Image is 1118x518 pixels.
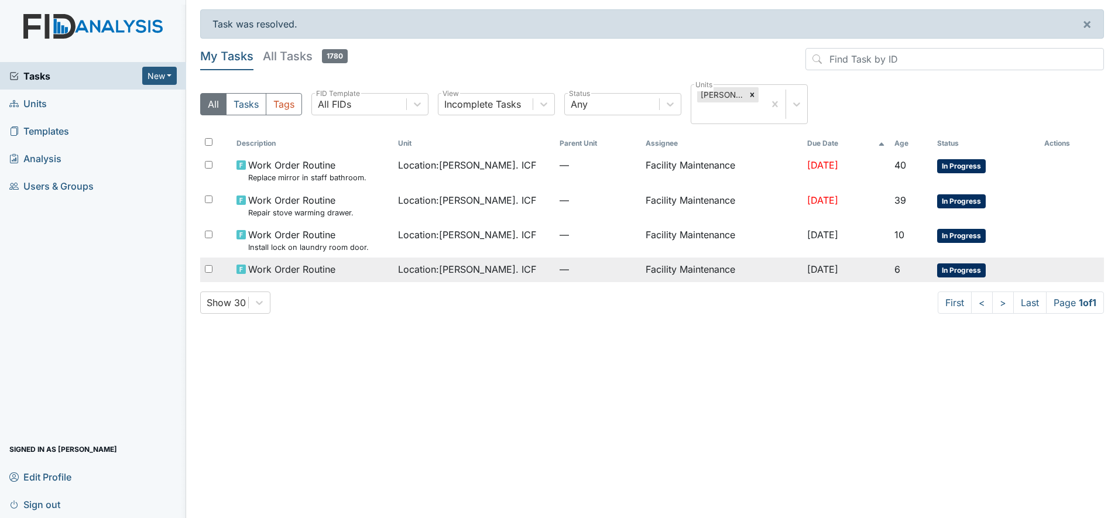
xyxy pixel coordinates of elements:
[805,48,1104,70] input: Find Task by ID
[9,149,61,167] span: Analysis
[971,291,993,314] a: <
[9,177,94,195] span: Users & Groups
[571,97,588,111] div: Any
[226,93,266,115] button: Tasks
[560,193,636,207] span: —
[1040,133,1098,153] th: Actions
[807,229,838,241] span: [DATE]
[894,229,904,241] span: 10
[398,228,536,242] span: Location : [PERSON_NAME]. ICF
[938,291,972,314] a: First
[560,262,636,276] span: —
[207,296,246,310] div: Show 30
[807,159,838,171] span: [DATE]
[248,172,366,183] small: Replace mirror in staff bathroom.
[142,67,177,85] button: New
[1046,291,1104,314] span: Page
[641,223,803,258] td: Facility Maintenance
[938,291,1104,314] nav: task-pagination
[807,194,838,206] span: [DATE]
[322,49,348,63] span: 1780
[937,263,986,277] span: In Progress
[894,159,906,171] span: 40
[1079,297,1096,308] strong: 1 of 1
[248,242,369,253] small: Install lock on laundry room door.
[232,133,393,153] th: Toggle SortBy
[894,263,900,275] span: 6
[248,228,369,253] span: Work Order Routine Install lock on laundry room door.
[937,229,986,243] span: In Progress
[9,69,142,83] a: Tasks
[398,158,536,172] span: Location : [PERSON_NAME]. ICF
[9,468,71,486] span: Edit Profile
[9,122,69,140] span: Templates
[398,193,536,207] span: Location : [PERSON_NAME]. ICF
[803,133,890,153] th: Toggle SortBy
[641,188,803,223] td: Facility Maintenance
[200,93,227,115] button: All
[560,158,636,172] span: —
[9,94,47,112] span: Units
[248,207,354,218] small: Repair stove warming drawer.
[200,9,1104,39] div: Task was resolved.
[1082,15,1092,32] span: ×
[266,93,302,115] button: Tags
[560,228,636,242] span: —
[444,97,521,111] div: Incomplete Tasks
[894,194,906,206] span: 39
[248,158,366,183] span: Work Order Routine Replace mirror in staff bathroom.
[932,133,1039,153] th: Toggle SortBy
[398,262,536,276] span: Location : [PERSON_NAME]. ICF
[807,263,838,275] span: [DATE]
[641,133,803,153] th: Assignee
[890,133,933,153] th: Toggle SortBy
[200,93,302,115] div: Type filter
[9,495,60,513] span: Sign out
[641,258,803,282] td: Facility Maintenance
[393,133,555,153] th: Toggle SortBy
[641,153,803,188] td: Facility Maintenance
[248,193,354,218] span: Work Order Routine Repair stove warming drawer.
[992,291,1014,314] a: >
[200,48,253,64] h5: My Tasks
[205,138,212,146] input: Toggle All Rows Selected
[697,87,746,102] div: [PERSON_NAME]. ICF
[937,194,986,208] span: In Progress
[555,133,641,153] th: Toggle SortBy
[937,159,986,173] span: In Progress
[318,97,351,111] div: All FIDs
[1013,291,1047,314] a: Last
[263,48,348,64] h5: All Tasks
[1071,10,1103,38] button: ×
[248,262,335,276] span: Work Order Routine
[9,440,117,458] span: Signed in as [PERSON_NAME]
